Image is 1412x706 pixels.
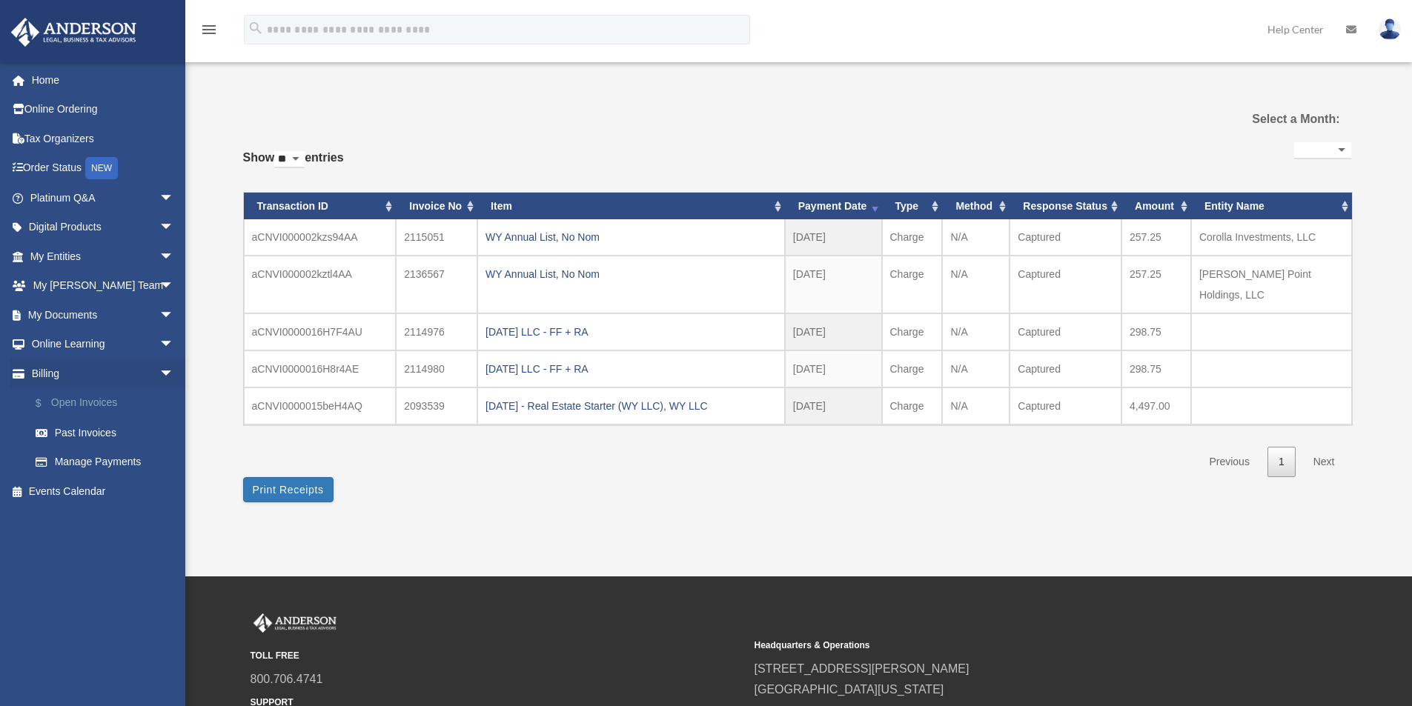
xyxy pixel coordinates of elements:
[882,350,943,387] td: Charge
[200,21,218,39] i: menu
[159,300,189,330] span: arrow_drop_down
[1177,109,1339,130] label: Select a Month:
[396,313,477,350] td: 2114976
[396,193,477,220] th: Invoice No: activate to sort column ascending
[274,151,305,168] select: Showentries
[785,256,882,313] td: [DATE]
[942,256,1010,313] td: N/A
[10,65,196,95] a: Home
[10,242,196,271] a: My Entitiesarrow_drop_down
[942,313,1010,350] td: N/A
[159,330,189,360] span: arrow_drop_down
[10,476,196,506] a: Events Calendar
[44,394,51,413] span: $
[1121,350,1191,387] td: 298.75
[159,359,189,389] span: arrow_drop_down
[10,153,196,184] a: Order StatusNEW
[882,387,943,424] td: Charge
[244,313,397,350] td: aCNVI0000016H7F4AU
[159,271,189,302] span: arrow_drop_down
[1121,219,1191,256] td: 257.25
[882,256,943,313] td: Charge
[10,271,196,301] a: My [PERSON_NAME] Teamarrow_drop_down
[882,219,943,256] td: Charge
[1010,350,1121,387] td: Captured
[1010,387,1121,424] td: Captured
[1010,219,1121,256] td: Captured
[159,242,189,272] span: arrow_drop_down
[1010,256,1121,313] td: Captured
[1302,447,1346,477] a: Next
[942,193,1010,220] th: Method: activate to sort column ascending
[785,387,882,424] td: [DATE]
[396,387,477,424] td: 2093539
[10,95,196,124] a: Online Ordering
[942,387,1010,424] td: N/A
[1121,387,1191,424] td: 4,497.00
[785,313,882,350] td: [DATE]
[785,350,882,387] td: [DATE]
[10,359,196,388] a: Billingarrow_drop_down
[1121,256,1191,313] td: 257.25
[7,18,141,47] img: Anderson Advisors Platinum Portal
[244,256,397,313] td: aCNVI000002kztl4AA
[1010,313,1121,350] td: Captured
[1198,447,1260,477] a: Previous
[159,183,189,213] span: arrow_drop_down
[10,124,196,153] a: Tax Organizers
[243,147,344,183] label: Show entries
[477,193,785,220] th: Item: activate to sort column ascending
[485,264,777,284] div: WY Annual List, No Nom
[882,193,943,220] th: Type: activate to sort column ascending
[396,350,477,387] td: 2114980
[244,387,397,424] td: aCNVI0000015beH4AQ
[942,219,1010,256] td: N/A
[485,359,777,379] div: [DATE] LLC - FF + RA
[1121,193,1191,220] th: Amount: activate to sort column ascending
[10,183,196,213] a: Platinum Q&Aarrow_drop_down
[10,213,196,242] a: Digital Productsarrow_drop_down
[755,683,944,696] a: [GEOGRAPHIC_DATA][US_STATE]
[251,648,744,664] small: TOLL FREE
[755,638,1248,653] small: Headquarters & Operations
[942,350,1010,387] td: N/A
[21,388,196,419] a: $Open Invoices
[200,26,218,39] a: menu
[21,447,196,477] a: Manage Payments
[251,673,323,685] a: 800.706.4741
[1379,19,1401,40] img: User Pic
[1010,193,1121,220] th: Response Status: activate to sort column ascending
[485,322,777,342] div: [DATE] LLC - FF + RA
[10,300,196,330] a: My Documentsarrow_drop_down
[396,256,477,313] td: 2136567
[785,219,882,256] td: [DATE]
[244,350,397,387] td: aCNVI0000016H8r4AE
[159,213,189,243] span: arrow_drop_down
[485,227,777,247] div: WY Annual List, No Nom
[485,396,777,416] div: [DATE] - Real Estate Starter (WY LLC), WY LLC
[1191,219,1352,256] td: Corolla Investments, LLC
[248,20,264,36] i: search
[1191,193,1352,220] th: Entity Name: activate to sort column ascending
[251,613,339,633] img: Anderson Advisors Platinum Portal
[1191,256,1352,313] td: [PERSON_NAME] Point Holdings, LLC
[1121,313,1191,350] td: 298.75
[396,219,477,256] td: 2115051
[1267,447,1296,477] a: 1
[244,219,397,256] td: aCNVI000002kzs94AA
[785,193,882,220] th: Payment Date: activate to sort column ascending
[21,418,189,447] a: Past Invoices
[243,477,334,502] button: Print Receipts
[244,193,397,220] th: Transaction ID: activate to sort column ascending
[85,157,118,179] div: NEW
[755,662,969,675] a: [STREET_ADDRESS][PERSON_NAME]
[10,330,196,359] a: Online Learningarrow_drop_down
[882,313,943,350] td: Charge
